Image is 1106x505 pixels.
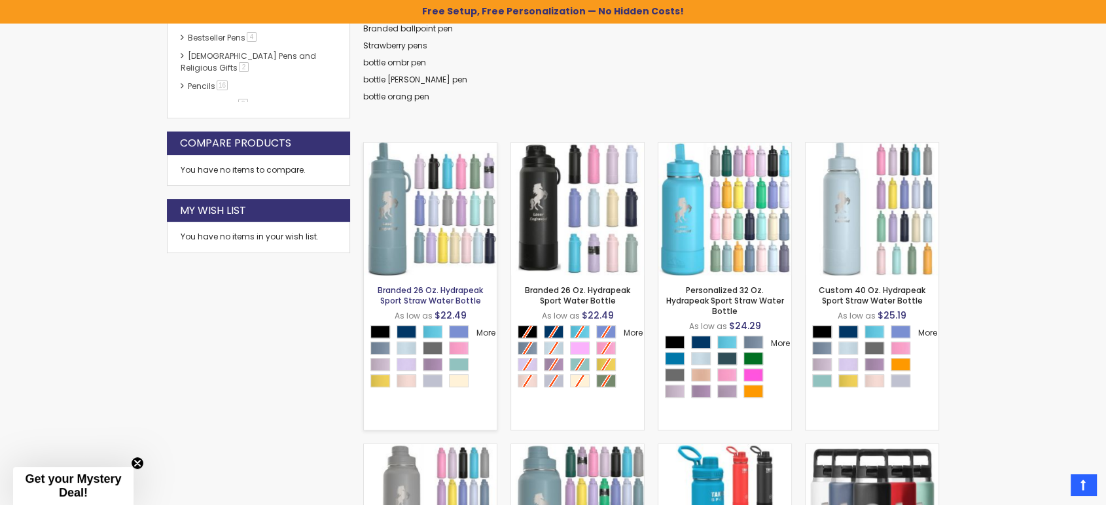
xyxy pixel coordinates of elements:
a: New Pens5 [185,14,240,25]
span: More [476,327,495,338]
div: Navy Blue [691,336,711,349]
div: Navy Blue [397,325,416,338]
div: Mauve [865,358,884,371]
a: Promotional 40 Oz. Hydrapeak Sport Water Bottle [364,444,497,455]
div: Modern Blue [812,341,832,355]
a: hp-featured2 [185,99,253,110]
div: Powder Blue [838,341,858,355]
img: Custom 40 Oz. Hydrapeak Sport Straw Water Bottle [806,143,938,275]
span: 16 [217,80,228,90]
a: Custom 40 Oz. Hydrapeak Sport Straw Water Bottle [819,285,925,306]
div: Dusty Dream [717,385,737,398]
div: Bubblegum [891,341,910,355]
div: Orange [891,358,910,371]
a: Personalized 32 Oz. Hydrapeak Sport Straw Water Bottle [658,142,791,153]
span: $22.49 [582,309,614,322]
div: You have no items in your wish list. [181,232,336,242]
a: bottle ombr pen [363,57,426,68]
a: Pencils16 [185,80,232,92]
div: Bubblegum [449,341,469,355]
div: Select A Color [518,325,644,391]
a: Branded 26 Oz. Hydrapeak Sport Water Bottle [511,142,644,153]
span: As low as [689,321,727,332]
div: Select A Color [812,325,938,391]
a: More [770,337,791,350]
div: Iris [449,325,469,338]
span: 2 [239,62,249,72]
span: More [918,327,937,338]
a: Bestseller Pens4 [185,32,261,43]
div: Select A Color [665,336,791,401]
a: [DEMOGRAPHIC_DATA] Pens and Religious Gifts2 [181,50,316,73]
a: More [622,326,644,340]
a: Branded 26 Oz. Hydrapeak Sport Water Bottle [525,285,630,306]
div: Black [665,336,685,349]
span: More [624,327,643,338]
div: Pink [743,368,763,381]
img: Branded 26 Oz. Hydrapeak Sport Straw Water Bottle [364,143,497,275]
a: Personalized 32 Oz. Hydrapeak Sport Water Bottle [511,444,644,455]
span: $25.19 [878,309,906,322]
div: Alpine [812,374,832,387]
div: Blush [370,358,390,371]
div: Powder Blue [691,352,711,365]
div: Light Pink [570,341,590,355]
div: Grey [423,341,442,355]
div: Forest Green [717,352,737,365]
span: $22.49 [435,309,467,322]
span: 2 [238,99,248,109]
a: 22 Oz Branded Takeya® Sport Stainless Steel Water Bottle [658,444,791,455]
div: Lemon Yellow [838,374,858,387]
a: Branded ballpoint pen [363,23,453,34]
div: Green [743,352,763,365]
a: bottle orang pen [363,91,429,102]
div: You have no items to compare. [167,155,350,186]
button: Close teaser [131,457,144,470]
div: Powder Blue [397,341,416,355]
a: Branded 26 Oz. Hydrapeak Sport Straw Water Bottle [378,285,483,306]
img: Personalized 32 Oz. Hydrapeak Sport Straw Water Bottle [658,143,791,275]
div: Select A Color [370,325,497,391]
div: Blush [665,385,685,398]
div: Iris [891,325,910,338]
div: Mauve [423,358,442,371]
strong: Compare Products [180,136,291,150]
a: Branded 26 Oz. Hydrapeak Sport Straw Water Bottle [364,142,497,153]
div: Seashell [397,374,416,387]
div: Black [812,325,832,338]
div: Navy Blue [838,325,858,338]
div: Bubblegum [717,368,737,381]
span: As low as [395,310,433,321]
a: Custom 40 Oz. Hydrapeak Sport Straw Water Bottle [806,142,938,153]
div: Lemon Yellow [370,374,390,387]
div: Peony [691,368,711,381]
a: More [917,326,938,340]
a: Personalized 32 Oz. Hydrapeak Sport Straw Water Bottle [666,285,784,317]
div: Iceberg [423,374,442,387]
strong: My Wish List [180,203,246,218]
a: bottle [PERSON_NAME] pen [363,74,467,85]
span: Get your Mystery Deal! [25,472,121,499]
div: Get your Mystery Deal!Close teaser [13,467,134,505]
div: Belize [865,325,884,338]
div: Aqua [665,352,685,365]
div: Black [370,325,390,338]
div: Belize [717,336,737,349]
div: Mauve [691,385,711,398]
div: Modern Blue [370,341,390,355]
div: Belize [423,325,442,338]
span: $24.29 [729,319,761,332]
img: Branded 26 Oz. Hydrapeak Sport Water Bottle [511,143,644,275]
div: Modern Blue [743,336,763,349]
div: Cream [449,374,469,387]
div: Seashell [865,374,884,387]
div: Orange [743,385,763,398]
span: 4 [247,32,257,42]
span: As low as [542,310,580,321]
a: More [475,326,497,340]
div: Orchid [838,358,858,371]
div: Iceberg [891,374,910,387]
div: Blush [812,358,832,371]
a: Strawberry pens [363,40,427,51]
div: Grey [665,368,685,381]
